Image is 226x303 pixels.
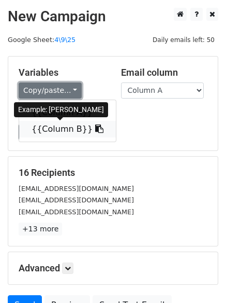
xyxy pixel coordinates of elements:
a: 4\9\25 [54,36,76,44]
small: Google Sheet: [8,36,76,44]
a: {{Column B}} [19,121,116,137]
h5: Advanced [19,263,207,274]
small: [EMAIL_ADDRESS][DOMAIN_NAME] [19,196,134,204]
span: Daily emails left: 50 [149,34,218,46]
h2: New Campaign [8,8,218,25]
a: +13 more [19,223,62,236]
h5: Email column [121,67,208,78]
small: [EMAIL_ADDRESS][DOMAIN_NAME] [19,208,134,216]
small: [EMAIL_ADDRESS][DOMAIN_NAME] [19,185,134,192]
iframe: Chat Widget [174,253,226,303]
h5: 16 Recipients [19,167,207,178]
a: Daily emails left: 50 [149,36,218,44]
div: Example: [PERSON_NAME] [14,102,108,117]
